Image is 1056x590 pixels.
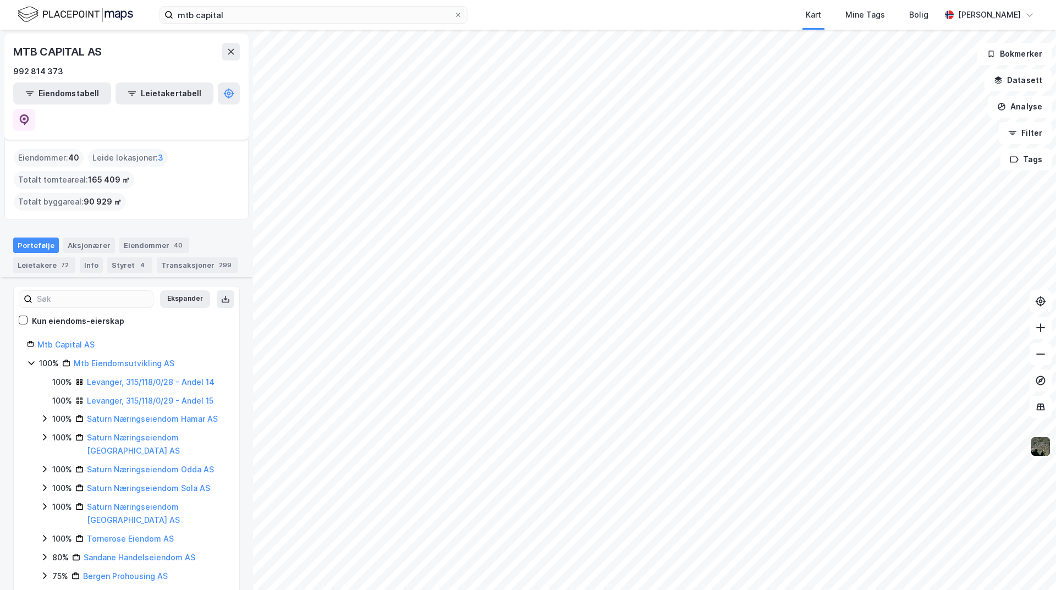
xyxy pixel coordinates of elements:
div: Leide lokasjoner : [88,149,168,167]
div: 100% [52,482,72,495]
button: Datasett [985,69,1052,91]
button: Tags [1000,148,1052,170]
div: MTB CAPITAL AS [13,43,104,60]
a: Saturn Næringseiendom Hamar AS [87,414,218,423]
div: 100% [52,532,72,545]
a: Levanger, 315/118/0/28 - Andel 14 [87,377,215,387]
button: Analyse [988,96,1052,118]
div: 299 [217,260,234,271]
div: 100% [52,412,72,426]
div: [PERSON_NAME] [958,8,1021,21]
div: Info [80,257,103,273]
a: Sandane Handelseiendom AS [84,553,195,562]
span: 40 [68,151,79,164]
div: 100% [39,357,59,370]
div: 72 [59,260,71,271]
span: 165 409 ㎡ [88,173,130,186]
a: Mtb Eiendomsutvikling AS [74,359,174,368]
input: Søk på adresse, matrikkel, gårdeiere, leietakere eller personer [173,7,454,23]
div: Leietakere [13,257,75,273]
span: 3 [158,151,163,164]
div: Eiendommer : [14,149,84,167]
div: 80% [52,551,69,564]
div: Kart [806,8,821,21]
div: 992 814 373 [13,65,63,78]
img: 9k= [1030,436,1051,457]
div: 100% [52,376,72,389]
button: Leietakertabell [116,82,213,104]
div: Aksjonærer [63,238,115,253]
a: Saturn Næringseiendom [GEOGRAPHIC_DATA] AS [87,502,180,525]
a: Bergen Prohousing AS [83,571,168,581]
div: 100% [52,500,72,514]
div: Mine Tags [845,8,885,21]
div: Bolig [909,8,928,21]
div: 100% [52,431,72,444]
input: Søk [32,291,153,307]
div: Transaksjoner [157,257,238,273]
div: Totalt tomteareal : [14,171,134,189]
span: 90 929 ㎡ [84,195,122,208]
a: Levanger, 315/118/0/29 - Andel 15 [87,396,213,405]
button: Eiendomstabell [13,82,111,104]
div: 100% [52,463,72,476]
div: 4 [137,260,148,271]
a: Saturn Næringseiendom [GEOGRAPHIC_DATA] AS [87,433,180,455]
a: Tornerose Eiendom AS [87,534,174,543]
div: Portefølje [13,238,59,253]
div: 75% [52,570,68,583]
a: Saturn Næringseiendom Sola AS [87,483,210,493]
img: logo.f888ab2527a4732fd821a326f86c7f29.svg [18,5,133,24]
a: Mtb Capital AS [37,340,95,349]
div: 40 [172,240,185,251]
div: 100% [52,394,72,407]
div: Styret [107,257,152,273]
button: Ekspander [160,290,210,308]
iframe: Chat Widget [1001,537,1056,590]
button: Filter [999,122,1052,144]
a: Saturn Næringseiendom Odda AS [87,465,214,474]
div: Kontrollprogram for chat [1001,537,1056,590]
div: Eiendommer [119,238,189,253]
div: Totalt byggareal : [14,193,126,211]
button: Bokmerker [977,43,1052,65]
div: Kun eiendoms-eierskap [32,315,124,328]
